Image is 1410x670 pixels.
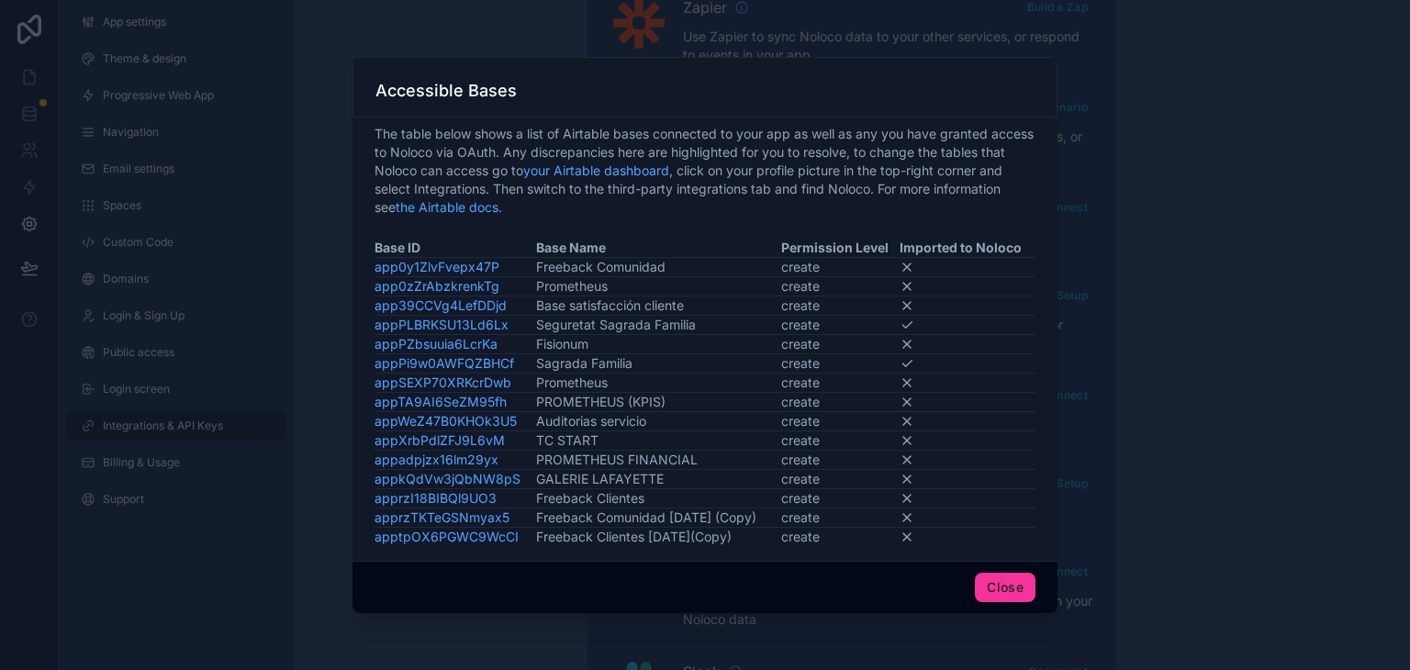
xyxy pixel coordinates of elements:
[375,413,517,429] a: appWeZ47B0KHOk3U5
[536,335,780,354] td: Fisionum
[781,335,901,354] td: create
[781,277,901,296] td: create
[536,374,780,393] td: Prometheus
[536,239,780,258] th: Base Name
[536,393,780,412] td: PROMETHEUS (KPIS)
[375,529,519,544] a: apptpOX6PGWC9WcCI
[375,259,499,274] a: app0y1ZlvFvepx47P
[781,374,901,393] td: create
[781,431,901,451] td: create
[375,278,499,294] a: app0zZrAbzkrenkTg
[523,162,669,178] a: your Airtable dashboard
[781,239,901,258] th: Permission Level
[375,125,1035,217] span: The table below shows a list of Airtable bases connected to your app as well as any you have gran...
[781,316,901,335] td: create
[536,528,780,547] td: Freeback Clientes [DATE](Copy)
[781,393,901,412] td: create
[781,528,901,547] td: create
[536,451,780,470] td: PROMETHEUS FINANCIAL
[536,277,780,296] td: Prometheus
[781,489,901,508] td: create
[375,239,536,258] th: Base ID
[375,452,498,467] a: appadpjzx16lm29yx
[781,296,901,316] td: create
[536,412,780,431] td: Auditorias servicio
[375,374,511,390] a: appSEXP70XRKcrDwb
[536,508,780,528] td: Freeback Comunidad [DATE] (Copy)
[375,509,509,525] a: apprzTKTeGSNmyax5
[781,354,901,374] td: create
[536,316,780,335] td: Seguretat Sagrada Familia
[975,573,1035,602] button: Close
[375,471,520,486] a: appkQdVw3jQbNW8pS
[375,355,514,371] a: appPi9w0AWFQZBHCf
[781,412,901,431] td: create
[781,508,901,528] td: create
[536,296,780,316] td: Base satisfacción cliente
[375,297,507,313] a: app39CCVg4LefDDjd
[781,470,901,489] td: create
[536,258,780,277] td: Freeback Comunidad
[375,394,507,409] a: appTA9AI6SeZM95fh
[396,199,498,215] a: the Airtable docs
[781,451,901,470] td: create
[375,80,517,102] h3: Accessible Bases
[375,336,498,352] a: appPZbsuuia6LcrKa
[375,490,497,506] a: apprzI18BIBQl9UO3
[536,489,780,508] td: Freeback Clientes
[375,317,509,332] a: appPLBRKSU13Ld6Lx
[536,431,780,451] td: TC START
[536,470,780,489] td: GALERIE LAFAYETTE
[536,354,780,374] td: Sagrada Familia
[781,258,901,277] td: create
[900,239,1035,258] th: Imported to Noloco
[375,432,505,448] a: appXrbPdlZFJ9L6vM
